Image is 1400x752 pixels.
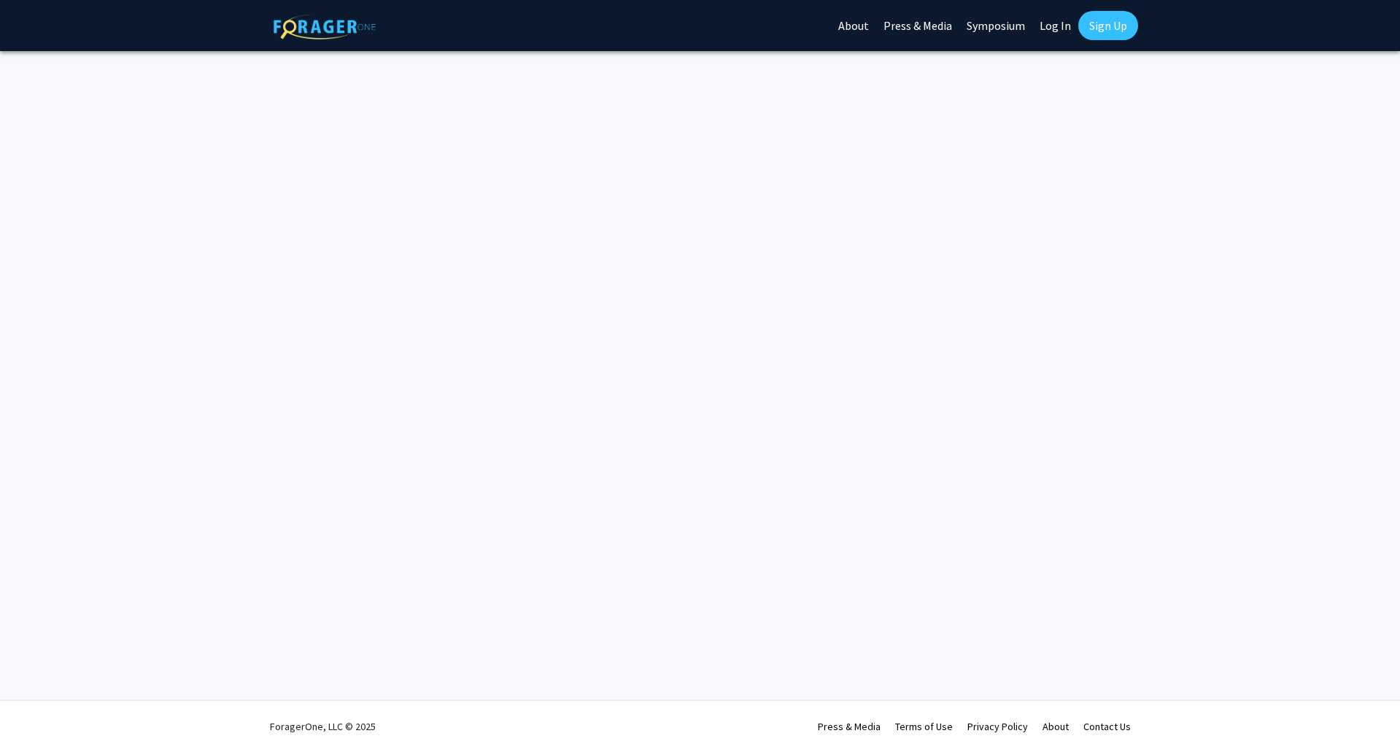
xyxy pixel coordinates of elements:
a: Sign Up [1078,11,1138,40]
img: ForagerOne Logo [274,14,376,39]
div: ForagerOne, LLC © 2025 [270,701,376,752]
a: Press & Media [818,720,881,733]
a: Privacy Policy [967,720,1028,733]
a: Contact Us [1083,720,1131,733]
a: Terms of Use [895,720,953,733]
a: About [1043,720,1069,733]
